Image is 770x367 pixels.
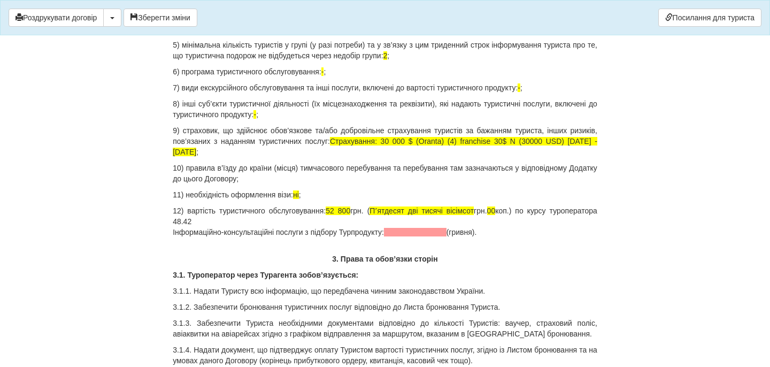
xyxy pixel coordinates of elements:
p: 6) програма туристичного обслуговування: ; [173,66,597,77]
span: ні [293,190,299,199]
button: Роздрукувати договір [9,9,104,27]
p: 3.1.3. Забезпечити Туриста необхідними документами відповідно до кількості Туристів: ваучер, стра... [173,318,597,339]
p: 3.1.1. Надати Туристу всю інформацію, що передбачена чинним законодавством України. [173,286,597,296]
p: 3.1.2. Забезпечити бронювання туристичних послуг відповідно до Листа бронювання Туриста. [173,302,597,312]
p: 3.1.4. Надати документ, що підтверджує оплату Туристом вартості туристичних послуг, згідно із Лис... [173,345,597,366]
span: 52 800 [326,207,350,215]
p: 7) види екскурсійного обслуговування та інші послуги, включені до вартості туристичного продукту: ; [173,82,597,93]
span: 00 [487,207,496,215]
p: 10) правила в’їзду до країни (місця) тимчасового перебування та перебування там зазначаються у ві... [173,163,597,184]
span: - [321,67,324,76]
p: 3.1. Туроператор через Турагента зобов’язується: [173,270,597,280]
a: Посилання для туриста [658,9,761,27]
span: - [253,110,256,119]
button: Зберегти зміни [124,9,197,27]
p: 5) мінімальна кількість туристів у групі (у разі потреби) та у зв’язку з цим триденний строк інфо... [173,40,597,61]
span: 2 [383,51,388,60]
p: 11) необхідність оформлення візи: ; [173,189,597,200]
p: 3. Права та обов’язки сторін [173,254,597,264]
p: 8) інші суб’єкти туристичної діяльності (їх місцезнаходження та реквізити), які надають туристичн... [173,98,597,120]
span: Страхування: 30 000 $ (Oranta) (4) franchise 30$ N (30000 USD) [DATE] - [DATE] [173,137,597,156]
span: Пʼятдесят дві тисячі вісімсот [369,207,474,215]
p: 12) вартість туристичного обслуговування: грн. ( грн. коп.) по курсу туроператора 48.42 Інформаці... [173,205,597,238]
p: 9) страховик, що здійснює обов’язкове та/або добровільне страхування туристів за бажанням туриста... [173,125,597,157]
span: - [518,83,520,92]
